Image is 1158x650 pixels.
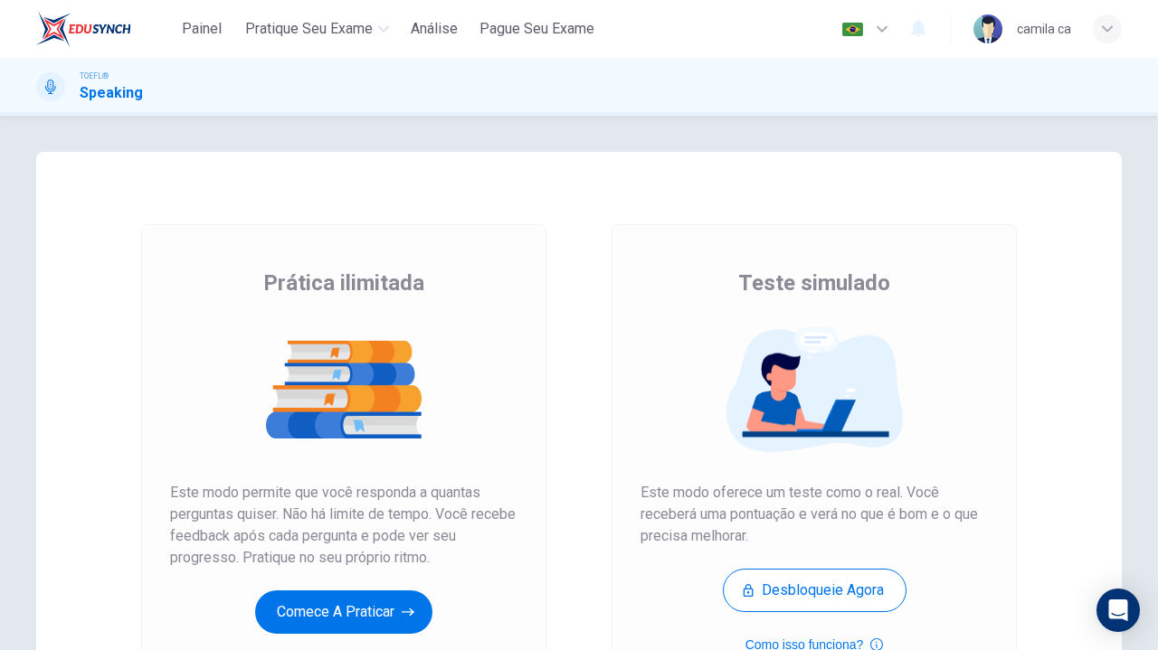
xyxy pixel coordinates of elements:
span: Análise [411,18,458,40]
img: pt [841,23,864,36]
img: Profile picture [973,14,1002,43]
span: Pratique seu exame [245,18,373,40]
a: EduSynch logo [36,11,173,47]
button: Pague Seu Exame [472,13,602,45]
button: Análise [403,13,465,45]
button: Comece a praticar [255,590,432,634]
span: Teste simulado [738,268,890,297]
h1: Speaking [80,82,143,104]
div: Open Intercom Messenger [1096,589,1140,632]
span: TOEFL® [80,70,109,82]
span: Prática ilimitada [263,268,424,297]
span: Painel [182,18,222,40]
button: Pratique seu exame [238,13,396,45]
span: Pague Seu Exame [479,18,594,40]
button: Desbloqueie agora [723,569,906,612]
div: camila ca [1017,18,1071,40]
span: Este modo oferece um teste como o real. Você receberá uma pontuação e verá no que é bom e o que p... [641,482,988,547]
span: Este modo permite que você responda a quantas perguntas quiser. Não há limite de tempo. Você rece... [170,482,517,569]
img: EduSynch logo [36,11,131,47]
button: Painel [173,13,231,45]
